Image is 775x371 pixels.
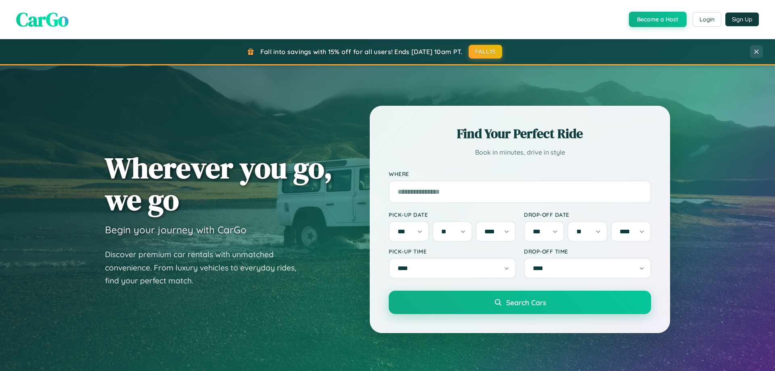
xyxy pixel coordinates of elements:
label: Drop-off Time [524,248,651,255]
button: Sign Up [725,13,759,26]
span: Fall into savings with 15% off for all users! Ends [DATE] 10am PT. [260,48,463,56]
h3: Begin your journey with CarGo [105,224,247,236]
label: Where [389,170,651,177]
button: Search Cars [389,291,651,314]
label: Pick-up Time [389,248,516,255]
button: Become a Host [629,12,687,27]
span: CarGo [16,6,69,33]
button: Login [693,12,721,27]
button: FALL15 [469,45,503,59]
span: Search Cars [506,298,546,307]
label: Drop-off Date [524,211,651,218]
h2: Find Your Perfect Ride [389,125,651,143]
p: Discover premium car rentals with unmatched convenience. From luxury vehicles to everyday rides, ... [105,248,307,287]
p: Book in minutes, drive in style [389,147,651,158]
label: Pick-up Date [389,211,516,218]
h1: Wherever you go, we go [105,152,333,216]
